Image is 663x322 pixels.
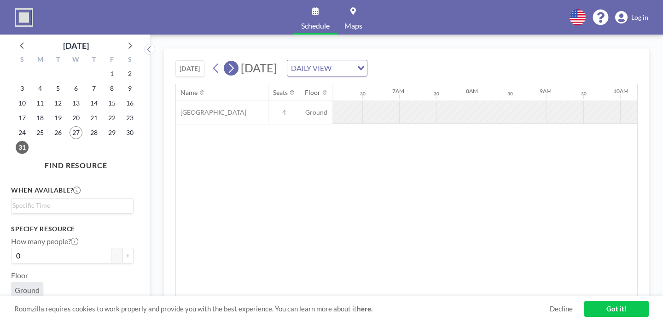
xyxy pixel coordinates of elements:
[34,82,47,95] span: Monday, August 4, 2025
[122,248,134,263] button: +
[289,62,333,74] span: DAILY VIEW
[103,54,121,66] div: F
[123,97,136,110] span: Saturday, August 16, 2025
[123,67,136,80] span: Saturday, August 2, 2025
[241,61,277,75] span: [DATE]
[301,22,330,29] span: Schedule
[16,126,29,139] span: Sunday, August 24, 2025
[31,54,49,66] div: M
[631,13,648,22] span: Log in
[581,91,587,97] div: 30
[615,11,648,24] a: Log in
[434,91,439,97] div: 30
[105,111,118,124] span: Friday, August 22, 2025
[540,88,552,94] div: 9AM
[176,108,246,117] span: [GEOGRAPHIC_DATA]
[49,54,67,66] div: T
[70,82,82,95] span: Wednesday, August 6, 2025
[87,111,100,124] span: Thursday, August 21, 2025
[300,108,332,117] span: Ground
[180,88,198,97] div: Name
[123,82,136,95] span: Saturday, August 9, 2025
[34,126,47,139] span: Monday, August 25, 2025
[105,67,118,80] span: Friday, August 1, 2025
[70,97,82,110] span: Wednesday, August 13, 2025
[52,82,64,95] span: Tuesday, August 5, 2025
[52,97,64,110] span: Tuesday, August 12, 2025
[466,88,478,94] div: 8AM
[287,60,367,76] div: Search for option
[70,126,82,139] span: Wednesday, August 27, 2025
[344,22,362,29] span: Maps
[52,111,64,124] span: Tuesday, August 19, 2025
[613,88,628,94] div: 10AM
[15,8,33,27] img: organization-logo
[334,62,352,74] input: Search for option
[123,111,136,124] span: Saturday, August 23, 2025
[105,82,118,95] span: Friday, August 8, 2025
[16,97,29,110] span: Sunday, August 10, 2025
[87,126,100,139] span: Thursday, August 28, 2025
[16,141,29,154] span: Sunday, August 31, 2025
[63,39,89,52] div: [DATE]
[105,126,118,139] span: Friday, August 29, 2025
[105,97,118,110] span: Friday, August 15, 2025
[121,54,139,66] div: S
[85,54,103,66] div: T
[507,91,513,97] div: 30
[11,271,28,280] label: Floor
[16,82,29,95] span: Sunday, August 3, 2025
[360,91,366,97] div: 30
[123,126,136,139] span: Saturday, August 30, 2025
[111,248,122,263] button: -
[392,88,404,94] div: 7AM
[12,200,128,211] input: Search for option
[11,225,134,233] h3: Specify resource
[14,304,550,313] span: Roomzilla requires cookies to work properly and provide you with the best experience. You can lea...
[268,108,300,117] span: 4
[11,237,78,246] label: How many people?
[584,301,649,317] a: Got it!
[11,157,141,170] h4: FIND RESOURCE
[34,97,47,110] span: Monday, August 11, 2025
[13,54,31,66] div: S
[15,286,40,295] span: Ground
[52,126,64,139] span: Tuesday, August 26, 2025
[550,304,573,313] a: Decline
[175,60,204,76] button: [DATE]
[67,54,85,66] div: W
[305,88,320,97] div: Floor
[273,88,288,97] div: Seats
[87,97,100,110] span: Thursday, August 14, 2025
[12,199,133,212] div: Search for option
[357,304,372,313] a: here.
[34,111,47,124] span: Monday, August 18, 2025
[70,111,82,124] span: Wednesday, August 20, 2025
[16,111,29,124] span: Sunday, August 17, 2025
[87,82,100,95] span: Thursday, August 7, 2025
